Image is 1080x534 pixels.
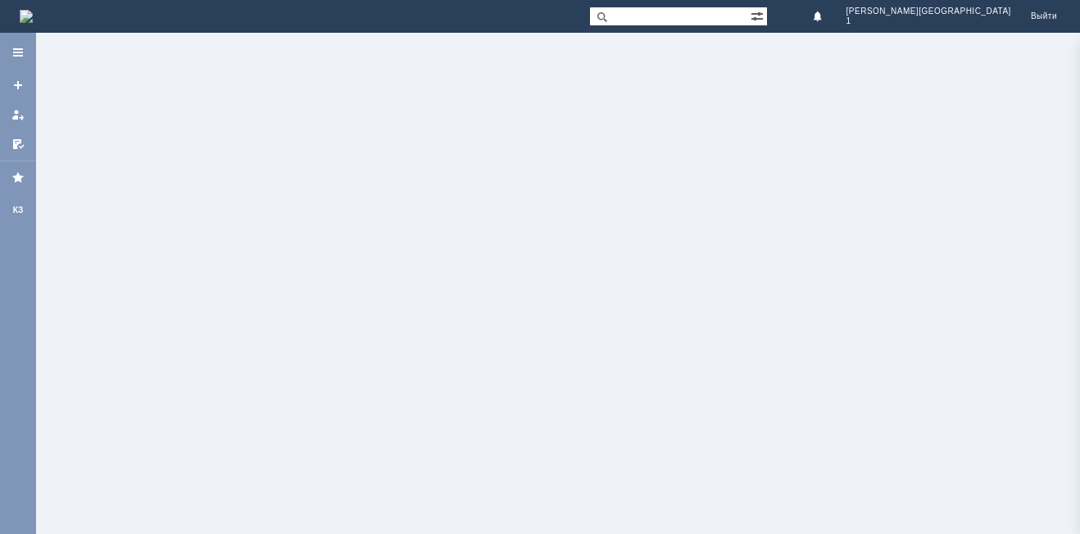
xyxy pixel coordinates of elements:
[751,7,767,23] span: Расширенный поиск
[5,131,31,157] a: Мои согласования
[5,197,31,224] a: КЗ
[5,72,31,98] a: Создать заявку
[20,10,33,23] img: logo
[5,204,31,217] div: КЗ
[20,10,33,23] a: Перейти на домашнюю страницу
[846,16,1011,26] span: 1
[5,102,31,128] a: Мои заявки
[846,7,1011,16] span: [PERSON_NAME][GEOGRAPHIC_DATA]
